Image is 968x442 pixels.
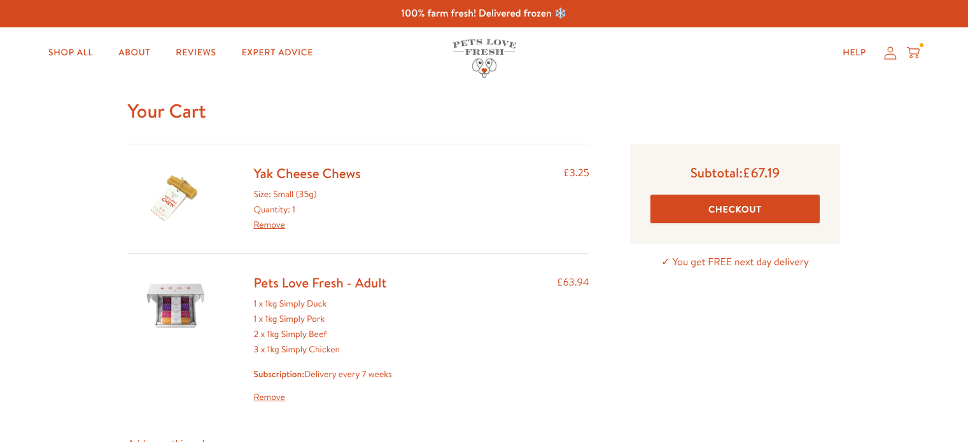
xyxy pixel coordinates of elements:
a: Yak Cheese Chews [254,164,361,183]
p: Subtotal: [650,164,820,181]
a: Help [832,40,876,66]
img: Yak Cheese Chews - Small (35g) [144,165,207,228]
div: Size: Small (35g) Quantity: 1 [254,187,361,232]
a: Reviews [165,40,226,66]
a: About [108,40,160,66]
a: Shop All [38,40,103,66]
span: £67.19 [743,163,780,182]
p: ✓ You get FREE next day delivery [630,254,841,271]
a: Pets Love Fresh - Adult [254,273,387,292]
a: Remove [254,218,285,231]
div: 1 x 1kg Simply Duck 1 x 1kg Simply Pork 2 x 1kg Simply Beef 3 x 1kg Simply Chicken [254,296,392,405]
img: Pets Love Fresh [452,39,516,78]
div: £63.94 [557,274,589,405]
button: Checkout [650,195,820,223]
a: Remove [254,390,392,405]
strong: Subscription: [254,368,305,380]
div: £3.25 [563,165,589,233]
h1: Your Cart [128,99,841,123]
div: Delivery every 7 weeks [254,367,392,405]
a: Expert Advice [232,40,323,66]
